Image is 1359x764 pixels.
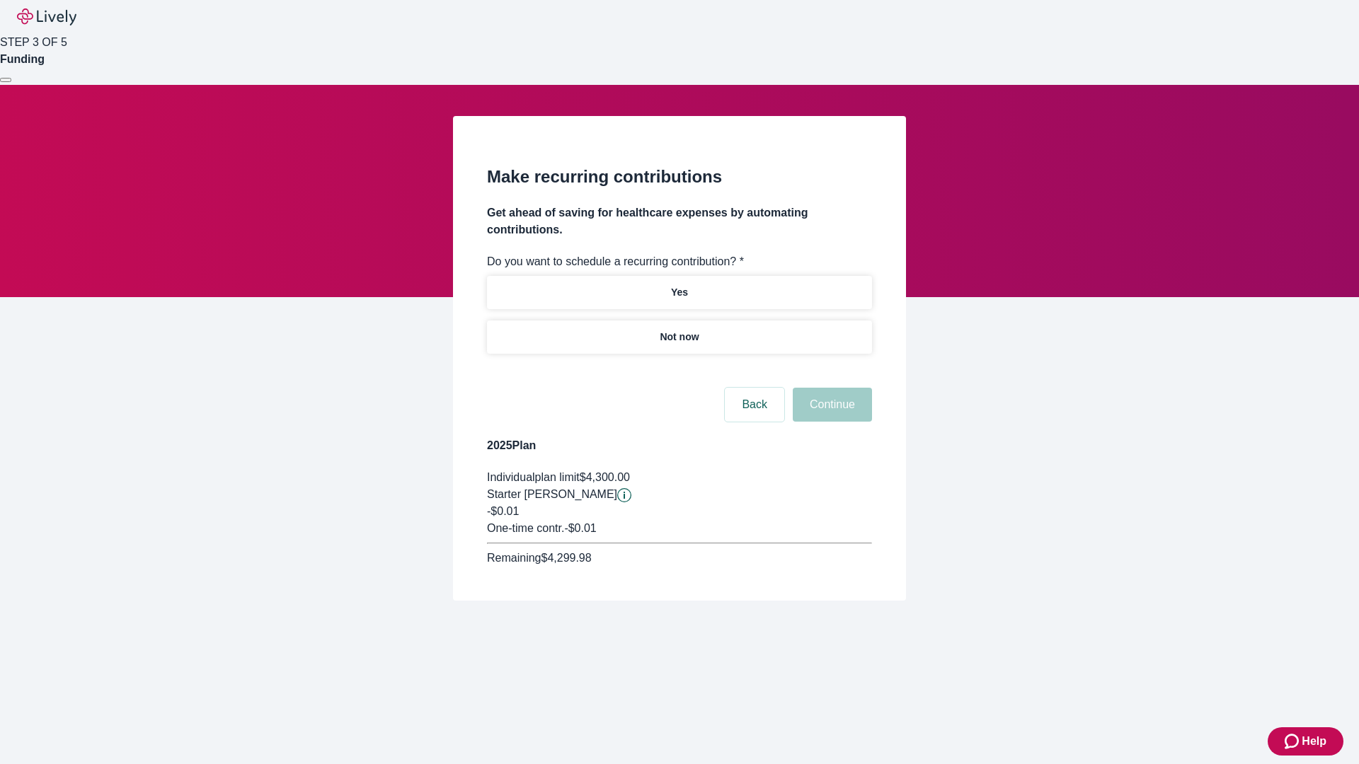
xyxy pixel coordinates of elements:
[487,437,872,454] h4: 2025 Plan
[487,253,744,270] label: Do you want to schedule a recurring contribution? *
[487,471,580,483] span: Individual plan limit
[660,330,699,345] p: Not now
[487,522,564,534] span: One-time contr.
[487,320,872,354] button: Not now
[487,488,617,500] span: Starter [PERSON_NAME]
[671,285,688,300] p: Yes
[487,164,872,190] h2: Make recurring contributions
[617,488,631,502] button: Lively will contribute $0.01 to establish your account
[725,388,784,422] button: Back
[17,8,76,25] img: Lively
[1268,727,1343,756] button: Zendesk support iconHelp
[487,552,541,564] span: Remaining
[487,276,872,309] button: Yes
[1302,733,1326,750] span: Help
[617,488,631,502] svg: Starter penny details
[580,471,630,483] span: $4,300.00
[487,505,519,517] span: -$0.01
[541,552,591,564] span: $4,299.98
[564,522,596,534] span: - $0.01
[487,204,872,238] h4: Get ahead of saving for healthcare expenses by automating contributions.
[1285,733,1302,750] svg: Zendesk support icon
